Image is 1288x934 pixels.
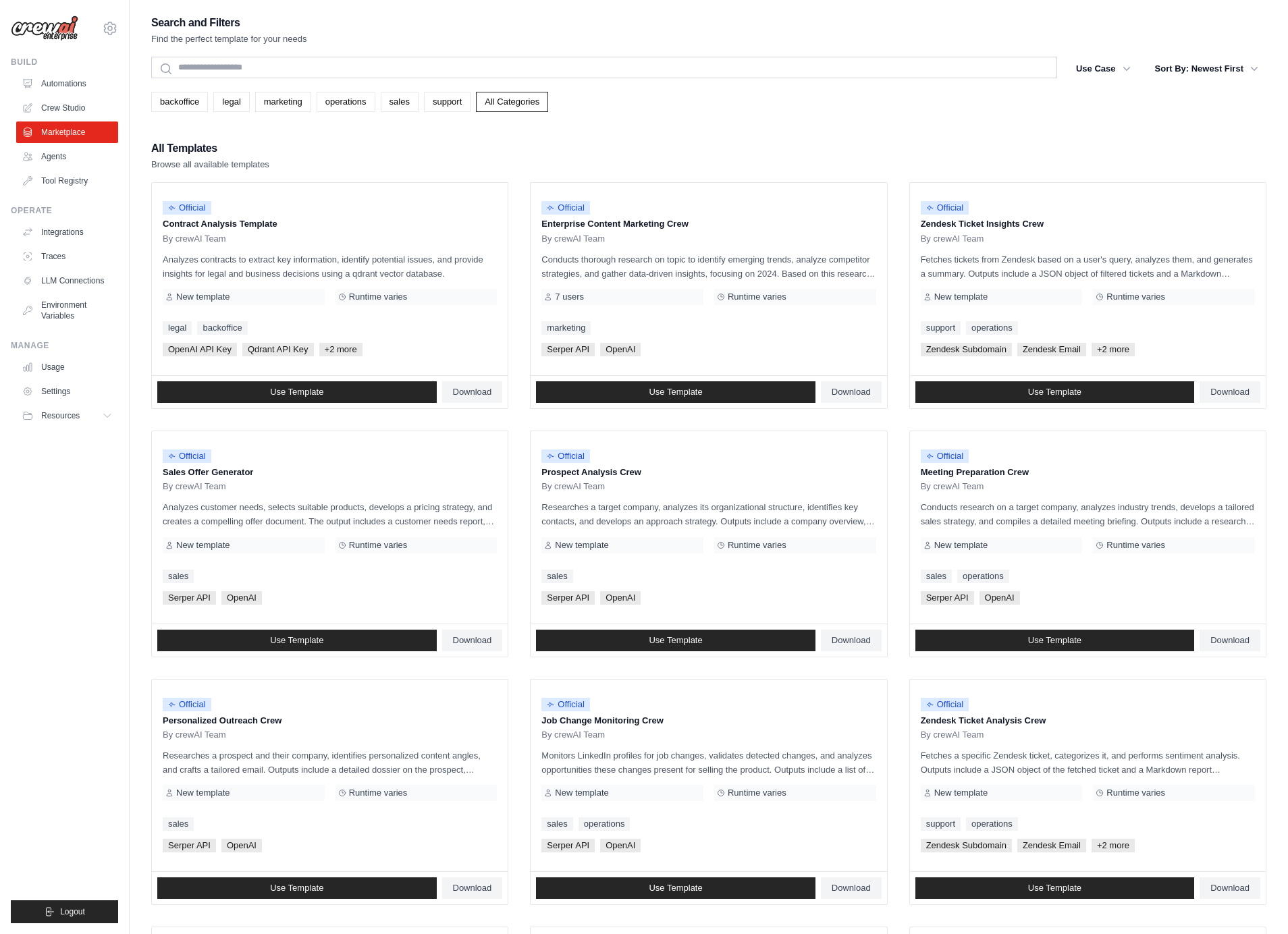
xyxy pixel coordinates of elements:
[1028,883,1081,894] span: Use Template
[541,321,591,335] a: marketing
[16,121,118,143] a: Marketplace
[16,294,118,327] a: Environment Variables
[649,635,702,646] span: Use Template
[1210,387,1250,397] span: Download
[921,817,961,831] a: support
[728,540,786,551] span: Runtime varies
[1210,883,1250,894] span: Download
[221,839,262,852] span: OpenAI
[176,540,230,551] span: New template
[11,57,118,67] div: Build
[541,449,590,463] span: Official
[163,714,497,727] p: Personalized Outreach Crew
[16,381,118,402] a: Settings
[541,217,876,231] p: Enterprise Content Marketing Crew
[157,877,437,899] a: Use Template
[832,387,871,397] span: Download
[16,73,118,94] a: Automations
[649,883,702,894] span: Use Template
[541,252,876,281] p: Conducts thorough research on topic to identify emerging trends, analyze competitor strategies, a...
[163,730,226,740] span: By crewAI Team
[821,381,882,403] a: Download
[16,221,118,243] a: Integrations
[541,839,595,852] span: Serper API
[832,635,871,646] span: Download
[242,343,314,356] span: Qdrant API Key
[270,635,323,646] span: Use Template
[151,13,307,32] h2: Search and Filters
[1200,877,1260,899] a: Download
[16,405,118,427] button: Resources
[163,698,211,711] span: Official
[453,635,492,646] span: Download
[555,540,608,551] span: New template
[163,201,211,215] span: Official
[555,788,608,798] span: New template
[11,16,78,41] img: Logo
[1106,788,1165,798] span: Runtime varies
[541,481,605,492] span: By crewAI Team
[957,570,1009,583] a: operations
[151,92,208,112] a: backoffice
[728,292,786,302] span: Runtime varies
[16,246,118,267] a: Traces
[163,481,226,492] span: By crewAI Team
[541,817,572,831] a: sales
[60,906,85,917] span: Logout
[541,730,605,740] span: By crewAI Team
[832,883,871,894] span: Download
[11,205,118,216] div: Operate
[915,381,1195,403] a: Use Template
[600,591,641,605] span: OpenAI
[915,877,1195,899] a: Use Template
[176,788,230,798] span: New template
[163,500,497,528] p: Analyzes customer needs, selects suitable products, develops a pricing strategy, and creates a co...
[349,292,408,302] span: Runtime varies
[555,292,584,302] span: 7 users
[541,591,595,605] span: Serper API
[163,233,226,244] span: By crewAI Team
[16,170,118,192] a: Tool Registry
[600,343,641,356] span: OpenAI
[11,340,118,351] div: Manage
[1017,839,1086,852] span: Zendesk Email
[921,252,1255,281] p: Fetches tickets from Zendesk based on a user's query, analyzes them, and generates a summary. Out...
[255,92,311,112] a: marketing
[476,92,548,112] a: All Categories
[163,217,497,231] p: Contract Analysis Template
[157,381,437,403] a: Use Template
[934,292,988,302] span: New template
[921,201,969,215] span: Official
[1092,343,1135,356] span: +2 more
[921,730,984,740] span: By crewAI Team
[1200,381,1260,403] a: Download
[921,500,1255,528] p: Conducts research on a target company, analyzes industry trends, develops a tailored sales strate...
[453,883,492,894] span: Download
[966,817,1018,831] a: operations
[442,877,503,899] a: Download
[1068,57,1139,81] button: Use Case
[649,387,702,397] span: Use Template
[1147,57,1266,81] button: Sort By: Newest First
[541,698,590,711] span: Official
[921,321,961,335] a: support
[453,387,492,397] span: Download
[541,233,605,244] span: By crewAI Team
[151,158,269,171] p: Browse all available templates
[728,788,786,798] span: Runtime varies
[163,591,216,605] span: Serper API
[151,139,269,158] h2: All Templates
[213,92,249,112] a: legal
[221,591,262,605] span: OpenAI
[541,201,590,215] span: Official
[381,92,419,112] a: sales
[980,591,1020,605] span: OpenAI
[1017,343,1086,356] span: Zendesk Email
[16,356,118,378] a: Usage
[163,321,192,335] a: legal
[319,343,363,356] span: +2 more
[921,343,1012,356] span: Zendesk Subdomain
[424,92,471,112] a: support
[921,591,974,605] span: Serper API
[966,321,1018,335] a: operations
